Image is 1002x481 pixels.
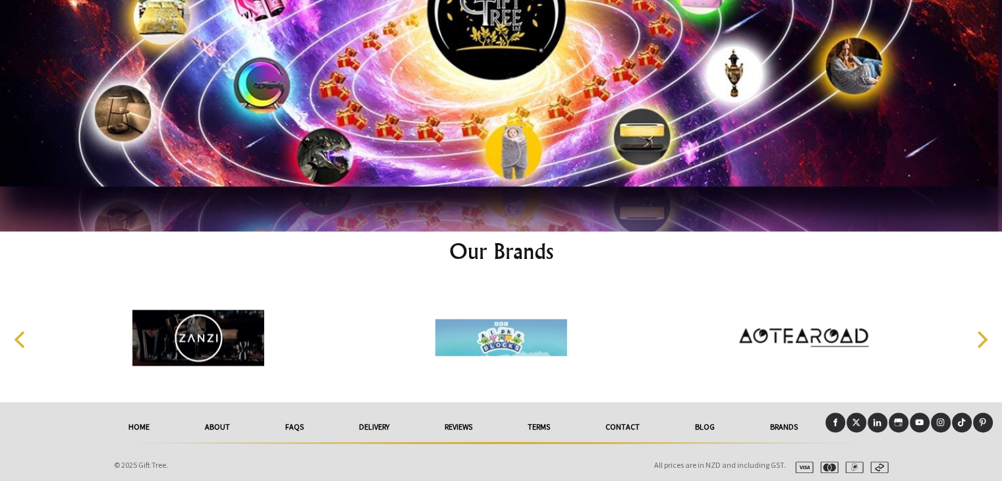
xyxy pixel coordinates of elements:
a: FAQs [258,412,331,441]
img: Alphablocks [435,288,567,387]
a: Youtube [910,412,930,432]
a: HOME [101,412,177,441]
a: Brands [742,412,825,441]
a: Terms [500,412,578,441]
img: Aotearoad [738,288,870,387]
a: Contact [578,412,667,441]
a: X (Twitter) [847,412,866,432]
img: mastercard.svg [815,461,839,473]
span: © 2025 Gift Tree. [114,460,168,470]
button: Next [966,325,995,354]
img: visa.svg [790,461,814,473]
a: LinkedIn [868,412,887,432]
a: Facebook [825,412,845,432]
a: Pinterest [973,412,993,432]
a: reviews [417,412,500,441]
img: Zanzi [132,288,264,387]
img: paypal.svg [840,461,864,473]
a: Tiktok [952,412,972,432]
a: About [177,412,258,441]
img: afterpay.svg [865,461,889,473]
button: Previous [7,325,36,354]
span: All prices are in NZD and including GST. [654,460,786,470]
a: Instagram [931,412,951,432]
a: delivery [331,412,417,441]
a: Blog [667,412,742,441]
